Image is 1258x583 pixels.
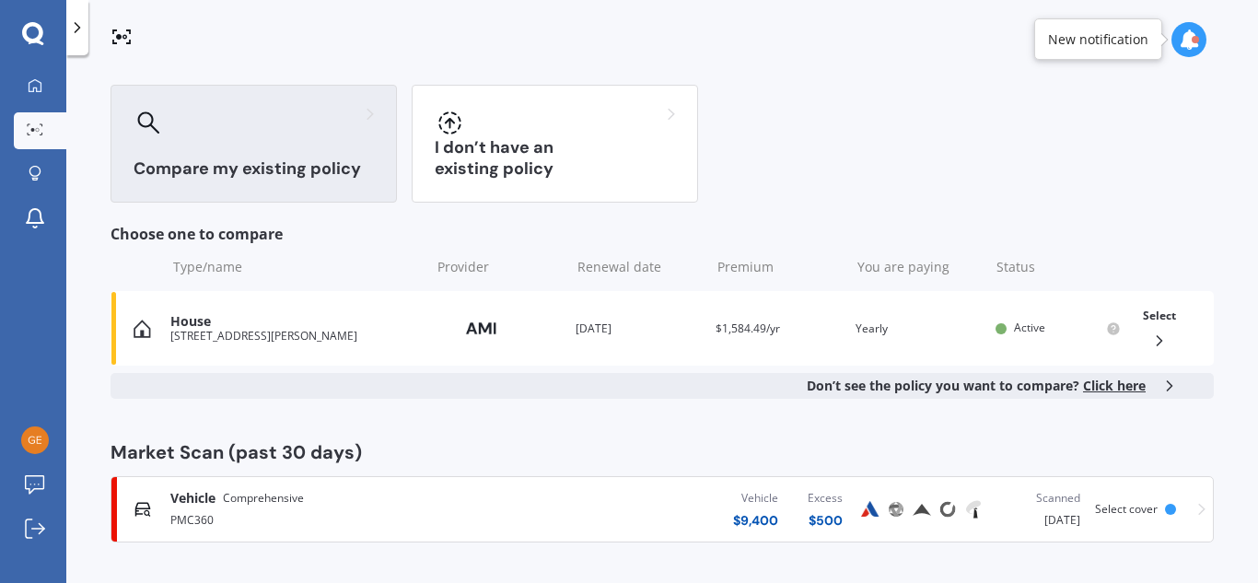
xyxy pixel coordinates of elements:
div: Provider [437,258,563,276]
img: Cove [937,498,959,520]
div: New notification [1048,30,1148,49]
img: AMI [436,311,528,346]
span: $1,584.49/yr [716,321,780,336]
div: Premium [717,258,843,276]
div: $ 500 [808,511,843,530]
div: Scanned [1001,489,1080,507]
h3: Compare my existing policy [134,158,374,180]
a: VehicleComprehensivePMC360Vehicle$9,400Excess$500AutosureProtectaProvidentCoveTowerScanned[DATE]S... [111,476,1214,542]
div: [DATE] [1001,489,1080,530]
div: Status [996,258,1122,276]
div: You are paying [857,258,983,276]
div: House [170,314,421,330]
span: Select cover [1095,501,1158,517]
span: Active [1014,320,1045,335]
div: Excess [808,489,843,507]
h3: I don’t have an existing policy [435,137,675,180]
span: Comprehensive [223,489,304,507]
b: Don’t see the policy you want to compare? [807,377,1146,395]
div: [DATE] [576,320,701,338]
div: Yearly [856,320,981,338]
span: Vehicle [170,489,215,507]
div: Choose one to compare [111,225,1214,243]
img: Protecta [885,498,907,520]
img: Autosure [859,498,881,520]
img: Tower [962,498,984,520]
span: Select [1143,308,1176,323]
img: Provident [911,498,933,520]
div: Market Scan (past 30 days) [111,443,1214,461]
div: PMC360 [170,507,495,530]
div: Type/name [173,258,423,276]
span: Click here [1083,377,1146,394]
img: House [134,320,151,338]
img: 040d7700e5a816651d6f8a8ea0dd4f85 [21,426,49,454]
div: $ 9,400 [733,511,778,530]
div: Vehicle [733,489,778,507]
div: [STREET_ADDRESS][PERSON_NAME] [170,330,421,343]
div: Renewal date [577,258,703,276]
